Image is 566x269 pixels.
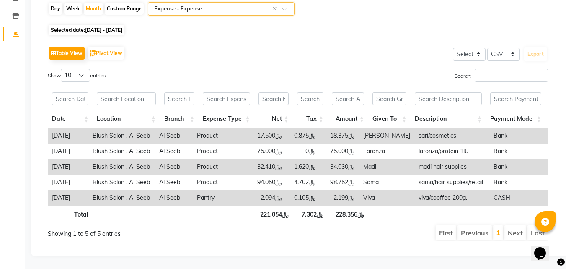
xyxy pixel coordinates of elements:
button: Pivot View [88,47,124,60]
td: ﷼98.752 [320,175,359,190]
td: Product [193,128,248,144]
td: ﷼1.620 [286,159,320,175]
input: Search Expense Type [203,92,250,105]
td: ﷼0.105 [286,190,320,206]
td: ﷼75.000 [248,144,286,159]
th: Net: activate to sort column ascending [254,110,293,128]
th: Location: activate to sort column ascending [93,110,160,128]
input: Search Amount [332,92,364,105]
th: Total [48,206,93,222]
td: Al Seeb [155,159,193,175]
td: ﷼0 [286,144,320,159]
td: ﷼4.702 [286,175,320,190]
input: Search Given To [372,92,406,105]
iframe: chat widget [531,235,558,261]
input: Search Tax [297,92,323,105]
input: Search Net [258,92,289,105]
input: Search Description [415,92,482,105]
td: ﷼0.875 [286,128,320,144]
td: Blush Salon , Al Seeb [88,128,155,144]
td: Blush Salon , Al Seeb [88,190,155,206]
td: Blush Salon , Al Seeb [88,144,155,159]
input: Search Branch [164,92,194,105]
td: [DATE] [48,144,88,159]
td: madi hair supplies [414,159,489,175]
input: Search: [475,69,548,82]
td: ﷼17.500 [248,128,286,144]
td: sari/cosmetics [414,128,489,144]
td: CASH [489,190,548,206]
div: Custom Range [105,3,144,15]
td: Product [193,175,248,190]
td: Sama [359,175,414,190]
label: Show entries [48,69,106,82]
button: Table View [49,47,85,60]
td: ﷼32.410 [248,159,286,175]
img: pivot.png [90,50,96,57]
td: ﷼2.094 [248,190,286,206]
td: [DATE] [48,190,88,206]
input: Search Date [52,92,88,105]
td: [PERSON_NAME] [359,128,414,144]
td: Al Seeb [155,128,193,144]
td: Bank [489,128,548,144]
input: Search Payment Mode [490,92,541,105]
div: Showing 1 to 5 of 5 entries [48,225,249,238]
th: Branch: activate to sort column ascending [160,110,199,128]
div: Week [64,3,82,15]
td: Blush Salon , Al Seeb [88,159,155,175]
td: ﷼18.375 [320,128,359,144]
th: Tax: activate to sort column ascending [293,110,328,128]
td: Bank [489,159,548,175]
th: ﷼228.356 [328,206,368,222]
td: Bank [489,144,548,159]
button: Export [524,47,547,61]
div: Day [49,3,62,15]
span: [DATE] - [DATE] [85,27,122,33]
td: Al Seeb [155,144,193,159]
label: Search: [455,69,548,82]
td: ﷼75.000 [320,144,359,159]
td: [DATE] [48,128,88,144]
th: Expense Type: activate to sort column ascending [199,110,254,128]
td: ﷼2.199 [320,190,359,206]
td: sama/hair supplies/retail [414,175,489,190]
div: Month [84,3,103,15]
span: Selected date: [49,25,124,35]
td: Al Seeb [155,175,193,190]
th: Description: activate to sort column ascending [411,110,486,128]
th: ﷼221.054 [254,206,293,222]
td: Viva [359,190,414,206]
td: Blush Salon , Al Seeb [88,175,155,190]
input: Search Location [97,92,156,105]
td: [DATE] [48,159,88,175]
th: Payment Mode: activate to sort column ascending [486,110,545,128]
th: Date: activate to sort column ascending [48,110,93,128]
td: Al Seeb [155,190,193,206]
a: 1 [496,228,500,237]
td: ﷼34.030 [320,159,359,175]
td: viva/cooffee 200g. [414,190,489,206]
td: ﷼94.050 [248,175,286,190]
td: Laronza [359,144,414,159]
select: Showentries [61,69,90,82]
td: Bank [489,175,548,190]
th: Amount: activate to sort column ascending [328,110,368,128]
td: Product [193,144,248,159]
td: Pantry [193,190,248,206]
td: Madi [359,159,414,175]
td: laronza/protein 1lt. [414,144,489,159]
td: Product [193,159,248,175]
td: [DATE] [48,175,88,190]
span: Clear all [272,5,279,13]
th: Given To: activate to sort column ascending [368,110,411,128]
th: ﷼7.302 [293,206,328,222]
